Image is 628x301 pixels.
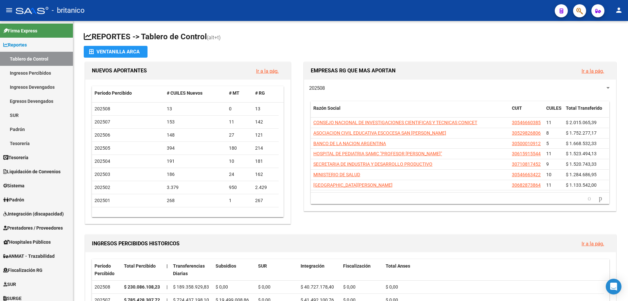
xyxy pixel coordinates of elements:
[92,67,147,74] span: NUEVOS APORTANTES
[173,263,205,276] span: Transferencias Diarias
[167,197,224,204] div: 268
[251,65,284,77] button: Ir a la pág.
[95,159,110,164] span: 202504
[255,144,276,152] div: 214
[84,31,618,43] h1: REPORTES -> Tablero de Control
[167,131,224,139] div: 148
[311,67,395,74] span: EMPRESAS RG QUE MAS APORTAN
[173,284,209,290] span: $ 189.358.929,83
[167,171,224,178] div: 186
[92,86,164,100] datatable-header-cell: Período Percibido
[512,161,541,167] span: 30710817452
[3,27,37,34] span: Firma Express
[256,68,279,74] a: Ir a la pág.
[546,151,551,156] span: 11
[229,171,250,178] div: 24
[313,120,477,125] span: CONSEJO NACIONAL DE INVESTIGACIONES CIENTIFICAS Y TECNICAS CONICET
[576,65,609,77] button: Ir a la pág.
[3,196,24,203] span: Padrón
[167,90,202,96] span: # CUILES Nuevos
[166,284,167,290] span: |
[566,182,597,188] span: $ 1.133.542,00
[313,172,360,177] span: MINISTERIO DE SALUD
[255,131,276,139] div: 121
[3,41,27,48] span: Reportes
[544,101,563,123] datatable-header-cell: CUILES
[95,263,114,276] span: Período Percibido
[95,172,110,177] span: 202503
[606,279,621,294] div: Open Intercom Messenger
[95,119,110,124] span: 202507
[124,284,160,290] strong: $ 230.086.108,23
[546,105,562,111] span: CUILES
[301,263,324,269] span: Integración
[313,151,442,156] span: HOSPITAL DE PEDIATRIA SAMIC "PROFESOR [PERSON_NAME]"
[5,6,13,14] mat-icon: menu
[229,90,239,96] span: # MT
[566,161,597,167] span: $ 1.520.743,33
[585,195,594,202] a: go to previous page
[255,184,276,191] div: 2.429
[3,168,61,175] span: Liquidación de Convenios
[167,158,224,165] div: 191
[92,259,121,281] datatable-header-cell: Período Percibido
[216,263,236,269] span: Subsidios
[566,151,597,156] span: $ 1.523.494,13
[167,144,224,152] div: 394
[213,259,255,281] datatable-header-cell: Subsidios
[546,141,549,146] span: 5
[340,259,383,281] datatable-header-cell: Fiscalización
[229,158,250,165] div: 10
[95,90,132,96] span: Período Percibido
[229,105,250,113] div: 0
[383,259,604,281] datatable-header-cell: Total Anses
[512,120,541,125] span: 30546660385
[95,283,119,291] div: 202508
[582,241,604,247] a: Ir a la pág.
[255,105,276,113] div: 13
[546,120,551,125] span: 11
[164,86,227,100] datatable-header-cell: # CUILES Nuevos
[229,197,250,204] div: 1
[216,284,228,290] span: $ 0,00
[95,106,110,111] span: 202508
[167,105,224,113] div: 13
[207,34,221,41] span: (alt+t)
[164,259,170,281] datatable-header-cell: |
[546,161,549,167] span: 9
[89,46,142,58] div: Ventanilla ARCA
[576,237,609,250] button: Ir a la pág.
[313,161,432,167] span: SECRETARIA DE INDUSTRIA Y DESARROLLO PRODUCTIVO
[95,198,110,203] span: 202501
[229,118,250,126] div: 11
[253,86,279,100] datatable-header-cell: # RG
[95,185,110,190] span: 202502
[596,195,605,202] a: go to next page
[95,132,110,138] span: 202506
[166,263,168,269] span: |
[95,145,110,151] span: 202505
[92,240,180,247] span: INGRESOS PERCIBIDOS HISTORICOS
[52,3,85,18] span: - britanico
[566,130,597,136] span: $ 1.752.277,17
[311,101,509,123] datatable-header-cell: Razón Social
[167,118,224,126] div: 153
[546,182,551,188] span: 11
[309,85,325,91] span: 202508
[258,284,270,290] span: $ 0,00
[343,284,356,290] span: $ 0,00
[298,259,340,281] datatable-header-cell: Integración
[255,90,265,96] span: # RG
[229,184,250,191] div: 950
[386,284,398,290] span: $ 0,00
[313,105,340,111] span: Razón Social
[3,238,51,246] span: Hospitales Públicos
[343,263,371,269] span: Fiscalización
[313,141,386,146] span: BANCO DE LA NACION ARGENTINA
[3,281,16,288] span: SUR
[546,172,551,177] span: 10
[255,259,298,281] datatable-header-cell: SUR
[566,172,597,177] span: $ 1.284.686,95
[258,263,267,269] span: SUR
[255,158,276,165] div: 181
